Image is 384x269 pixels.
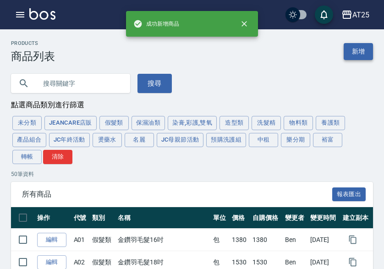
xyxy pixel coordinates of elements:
[284,116,313,130] button: 物料類
[49,133,90,147] button: JC年終活動
[219,116,249,130] button: 造型類
[340,207,373,229] th: 建立副本
[115,207,211,229] th: 名稱
[12,116,42,130] button: 未分類
[11,40,55,46] h2: Products
[283,229,308,251] td: Ben
[352,9,369,21] div: AT25
[44,116,97,130] button: JeanCare店販
[11,170,373,178] p: 50 筆資料
[308,207,340,229] th: 變更時間
[308,229,340,251] td: [DATE]
[230,207,250,229] th: 價格
[37,71,123,96] input: 搜尋關鍵字
[206,133,246,147] button: 預購洗護組
[125,133,154,147] button: 名麗
[11,100,373,110] div: 點選商品類別進行篩選
[281,133,310,147] button: 樂分期
[168,116,217,130] button: 染膏,彩護,雙氧
[313,133,342,147] button: 裕富
[338,5,373,24] button: AT25
[250,229,283,251] td: 1380
[211,229,230,251] td: 包
[99,116,129,130] button: 假髮類
[133,19,179,28] span: 成功新增商品
[315,5,333,24] button: save
[157,133,204,147] button: JC母親節活動
[35,207,71,229] th: 操作
[11,50,55,63] h3: 商品列表
[249,133,278,147] button: 中租
[252,116,281,130] button: 洗髮精
[332,189,366,198] a: 報表匯出
[132,116,165,130] button: 保濕油類
[115,229,211,251] td: 金鑽羽毛髮16吋
[250,207,283,229] th: 自購價格
[90,229,115,251] td: 假髮類
[37,233,66,247] a: 編輯
[43,150,72,164] button: 清除
[230,229,250,251] td: 1380
[22,190,332,199] span: 所有商品
[71,229,90,251] td: A01
[344,43,373,60] a: 新增
[332,187,366,202] button: 報表匯出
[90,207,115,229] th: 類別
[137,74,172,93] button: 搜尋
[71,207,90,229] th: 代號
[93,133,122,147] button: 燙藥水
[316,116,345,130] button: 養護類
[12,150,42,164] button: 轉帳
[283,207,308,229] th: 變更者
[211,207,230,229] th: 單位
[234,14,254,34] button: close
[12,133,46,147] button: 產品組合
[29,8,55,20] img: Logo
